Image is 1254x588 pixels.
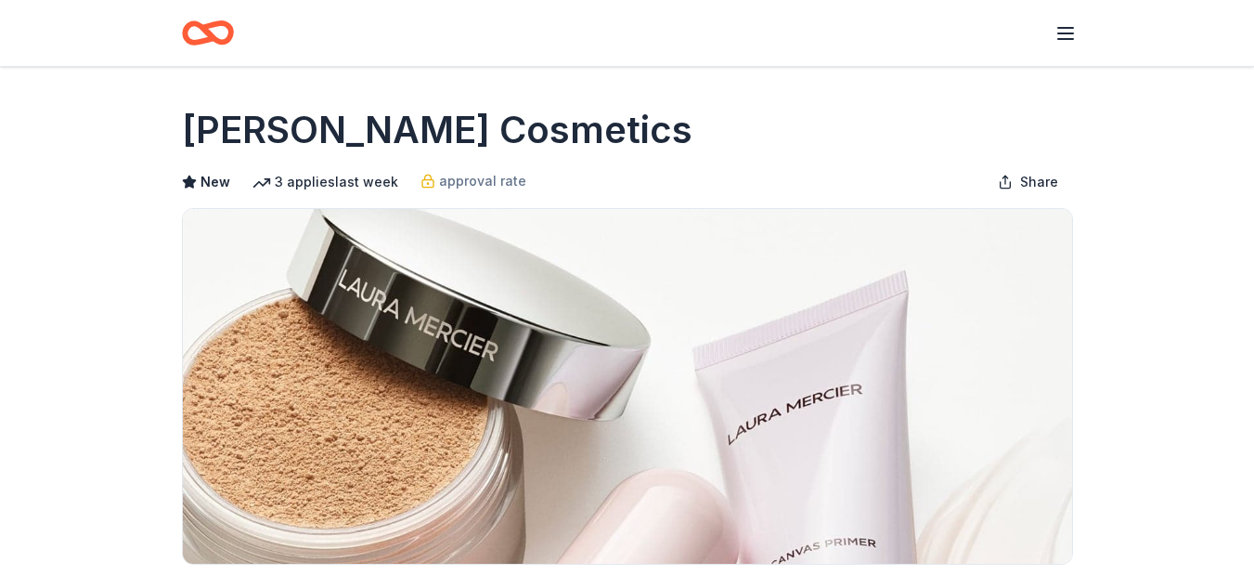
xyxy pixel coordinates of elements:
span: Share [1020,171,1058,193]
span: New [200,171,230,193]
a: approval rate [420,170,526,192]
div: 3 applies last week [252,171,398,193]
span: approval rate [439,170,526,192]
button: Share [983,163,1073,201]
a: Home [182,11,234,55]
h1: [PERSON_NAME] Cosmetics [182,104,692,156]
img: Image for Laura Mercier Cosmetics [183,209,1072,564]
